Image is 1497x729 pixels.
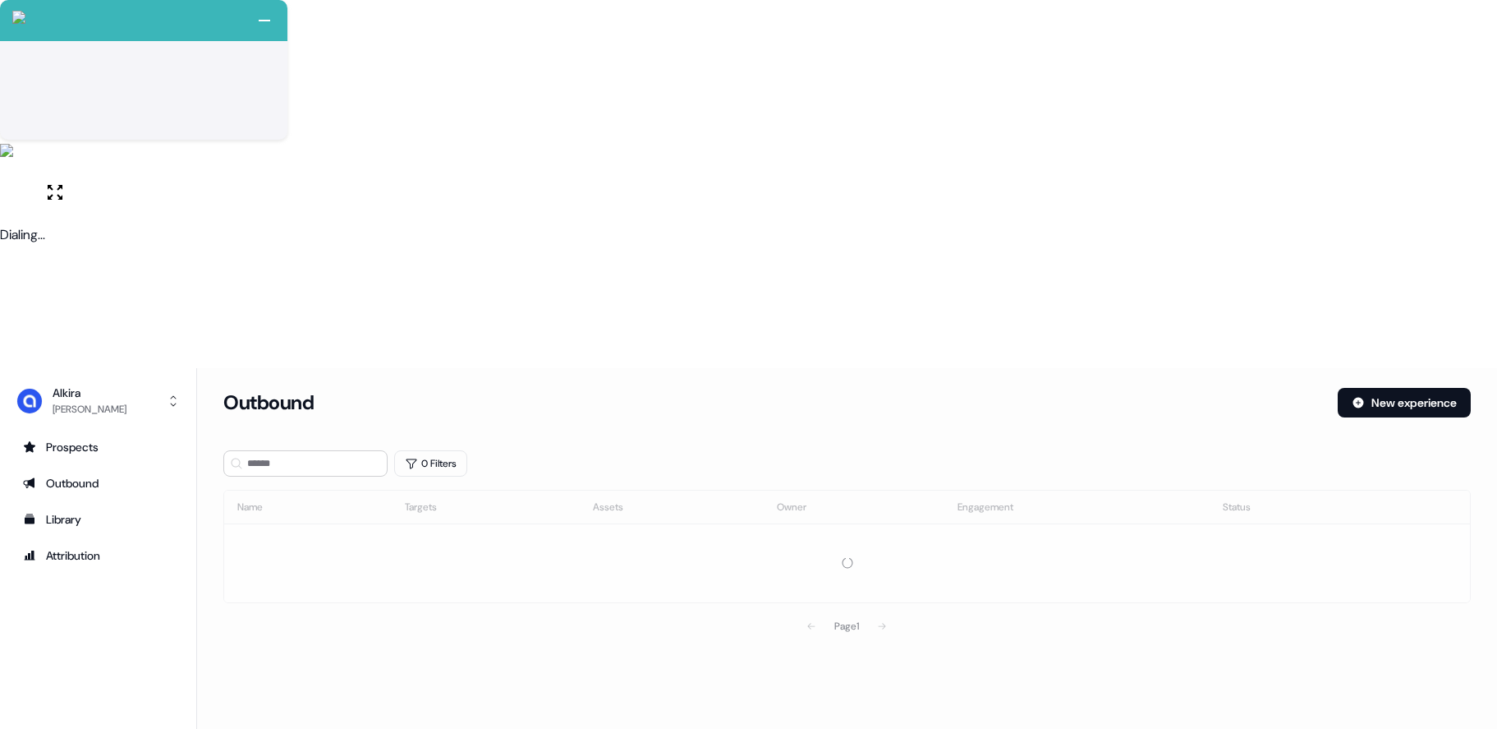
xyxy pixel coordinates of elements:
div: [PERSON_NAME] [53,401,126,418]
div: Prospects [23,439,173,455]
div: Attribution [23,547,173,564]
button: 0 Filters [394,450,467,477]
h3: Outbound [223,390,314,415]
div: Outbound [23,475,173,491]
img: callcloud-icon-white-35.svg [12,11,25,24]
a: Go to templates [13,506,183,533]
div: Alkira [53,385,126,401]
div: Library [23,511,173,528]
a: Go to attribution [13,542,183,569]
button: Alkira[PERSON_NAME] [13,381,183,421]
button: New experience [1338,388,1471,418]
a: Go to prospects [13,434,183,460]
a: Go to outbound experience [13,470,183,496]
